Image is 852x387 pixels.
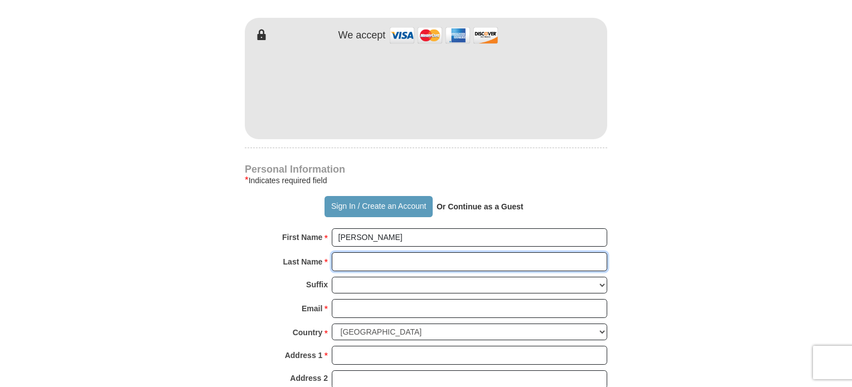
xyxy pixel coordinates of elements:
strong: Country [293,325,323,340]
h4: We accept [338,30,386,42]
button: Sign In / Create an Account [325,196,432,217]
strong: Email [302,301,322,316]
strong: First Name [282,229,322,245]
strong: Or Continue as a Guest [437,202,524,211]
h4: Personal Information [245,165,607,174]
strong: Address 2 [290,370,328,386]
img: credit cards accepted [388,23,500,47]
strong: Last Name [283,254,323,270]
strong: Suffix [306,277,328,292]
strong: Address 1 [285,347,323,363]
div: Indicates required field [245,174,607,187]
